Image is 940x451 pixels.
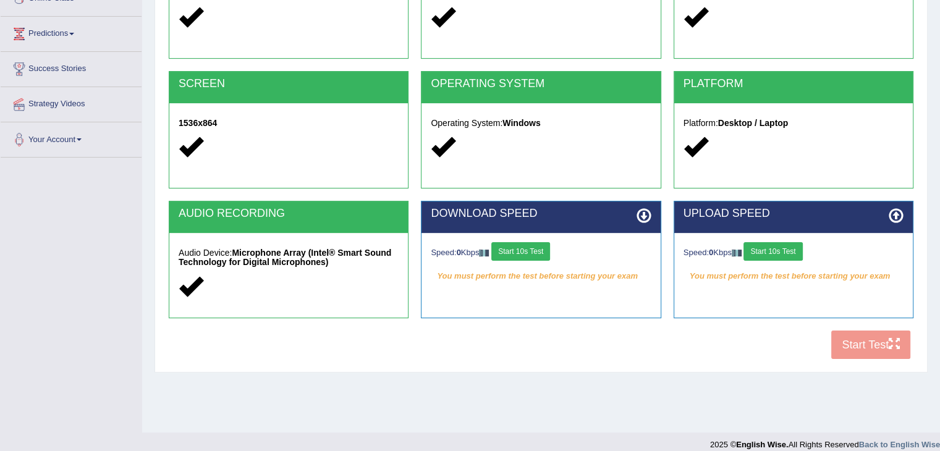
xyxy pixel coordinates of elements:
h5: Audio Device: [179,248,399,268]
div: Speed: Kbps [431,242,651,264]
a: Back to English Wise [859,440,940,449]
button: Start 10s Test [491,242,550,261]
strong: 0 [457,248,461,257]
em: You must perform the test before starting your exam [431,267,651,285]
strong: English Wise. [736,440,788,449]
strong: 1536x864 [179,118,217,128]
div: Speed: Kbps [684,242,904,264]
img: ajax-loader-fb-connection.gif [479,250,489,256]
h2: SCREEN [179,78,399,90]
div: 2025 © All Rights Reserved [710,432,940,450]
a: Predictions [1,17,142,48]
strong: 0 [709,248,713,257]
a: Success Stories [1,52,142,83]
h2: OPERATING SYSTEM [431,78,651,90]
strong: Windows [502,118,540,128]
button: Start 10s Test [743,242,802,261]
img: ajax-loader-fb-connection.gif [732,250,742,256]
h2: DOWNLOAD SPEED [431,208,651,220]
h5: Operating System: [431,119,651,128]
strong: Desktop / Laptop [718,118,789,128]
a: Strategy Videos [1,87,142,118]
a: Your Account [1,122,142,153]
strong: Microphone Array (Intel® Smart Sound Technology for Digital Microphones) [179,248,391,267]
h2: UPLOAD SPEED [684,208,904,220]
h2: PLATFORM [684,78,904,90]
h2: AUDIO RECORDING [179,208,399,220]
em: You must perform the test before starting your exam [684,267,904,285]
h5: Platform: [684,119,904,128]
